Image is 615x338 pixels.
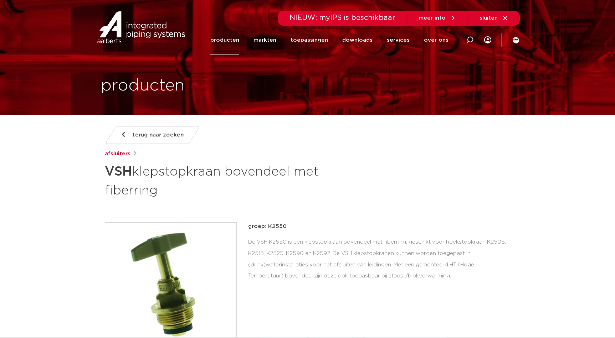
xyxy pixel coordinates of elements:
a: downloads [342,26,373,54]
a: terug naar zoeken [104,126,200,144]
span: NIEUW: myIPS is beschikbaar [289,14,395,21]
h1: klepstopkraan bovendeel met fiberring [105,161,373,199]
a: afsluiters [105,150,130,158]
h1: producten [101,74,185,97]
nav: Menu [210,26,449,54]
span: sluiten [480,15,498,21]
p: groep: K2550 [248,222,511,231]
a: producten [210,26,239,54]
a: services [387,26,410,54]
span: meer info [419,15,446,21]
div: De VSH K2550 is een klepstopkraan bovendeel met fiberring, geschikt voor hoekstopkraan K2505, K25... [248,236,511,282]
strong: VSH [105,165,132,178]
a: markten [253,26,276,54]
span: terug naar zoeken [133,129,184,141]
a: toepassingen [291,26,328,54]
div: my IPS [484,26,491,54]
a: sluiten [480,15,508,21]
a: over ons [424,26,449,54]
a: meer info [419,15,456,21]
